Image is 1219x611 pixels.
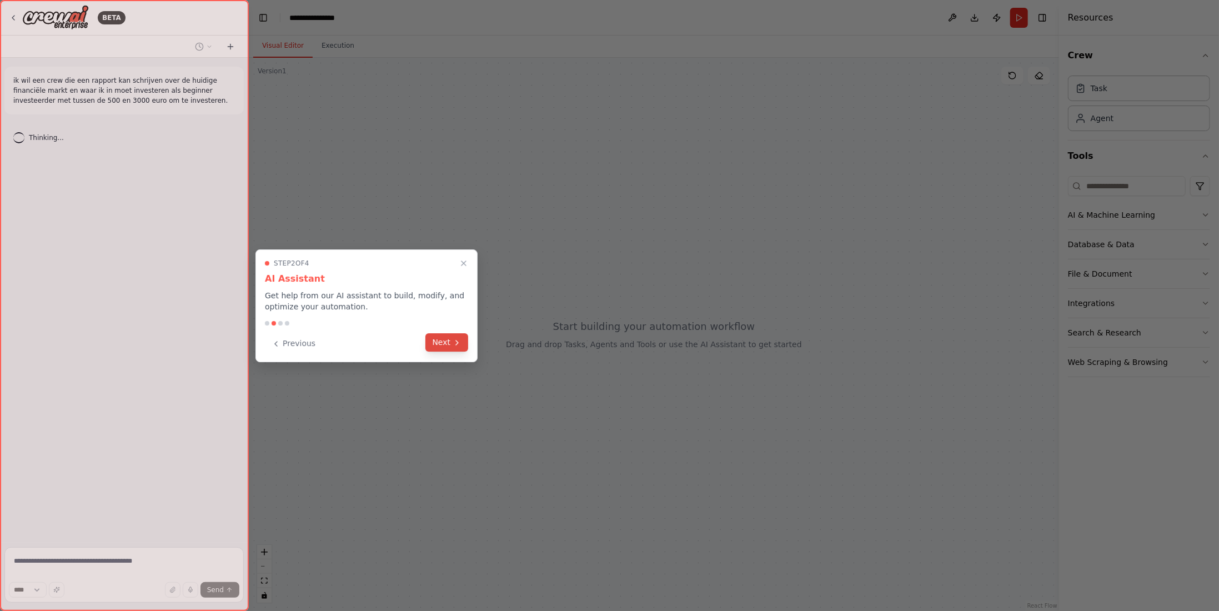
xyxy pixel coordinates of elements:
[265,272,468,286] h3: AI Assistant
[274,259,309,268] span: Step 2 of 4
[457,257,470,270] button: Close walkthrough
[265,334,322,353] button: Previous
[425,333,468,352] button: Next
[255,10,271,26] button: Hide left sidebar
[265,290,468,312] p: Get help from our AI assistant to build, modify, and optimize your automation.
